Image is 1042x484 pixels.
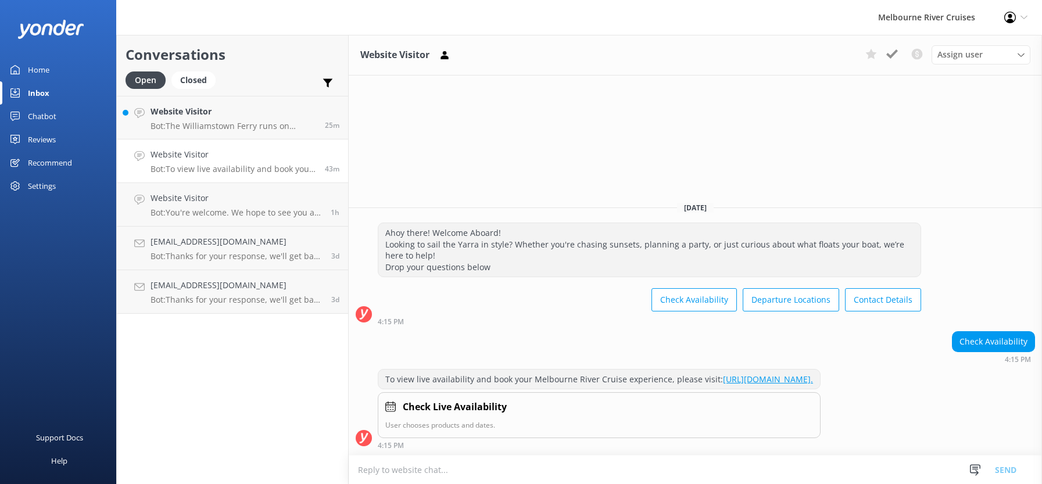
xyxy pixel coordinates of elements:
div: Home [28,58,49,81]
a: Website VisitorBot:You're welcome. We hope to see you at Melbourne River Cruises soon!1h [117,183,348,227]
div: Help [51,449,67,472]
p: User chooses products and dates. [385,420,813,431]
span: Oct 02 2025 05:12pm (UTC +11:00) Australia/Sydney [331,295,339,304]
span: Oct 06 2025 04:34pm (UTC +11:00) Australia/Sydney [325,120,339,130]
p: Bot: You're welcome. We hope to see you at Melbourne River Cruises soon! [151,207,322,218]
div: Settings [28,174,56,198]
h2: Conversations [126,44,339,66]
h4: [EMAIL_ADDRESS][DOMAIN_NAME] [151,279,323,292]
div: Oct 06 2025 04:15pm (UTC +11:00) Australia/Sydney [952,355,1035,363]
p: Bot: To view live availability and book your Melbourne River Cruise experience, please visit: [UR... [151,164,316,174]
h4: Website Visitor [151,105,316,118]
a: Website VisitorBot:To view live availability and book your Melbourne River Cruise experience, ple... [117,139,348,183]
a: Open [126,73,171,86]
img: yonder-white-logo.png [17,20,84,39]
a: [EMAIL_ADDRESS][DOMAIN_NAME]Bot:Thanks for your response, we'll get back to you as soon as we can... [117,270,348,314]
span: Assign user [937,48,983,61]
strong: 4:15 PM [378,442,404,449]
button: Check Availability [651,288,737,311]
div: Recommend [28,151,72,174]
div: Oct 06 2025 04:15pm (UTC +11:00) Australia/Sydney [378,317,921,325]
h4: Website Visitor [151,148,316,161]
p: Bot: Thanks for your response, we'll get back to you as soon as we can during opening hours. [151,295,323,305]
h3: Website Visitor [360,48,429,63]
p: Bot: Thanks for your response, we'll get back to you as soon as we can during opening hours. [151,251,323,261]
a: [EMAIL_ADDRESS][DOMAIN_NAME]Bot:Thanks for your response, we'll get back to you as soon as we can... [117,227,348,270]
div: Oct 06 2025 04:15pm (UTC +11:00) Australia/Sydney [378,441,821,449]
a: Closed [171,73,221,86]
strong: 4:15 PM [378,318,404,325]
span: Oct 06 2025 04:15pm (UTC +11:00) Australia/Sydney [325,164,339,174]
a: Website VisitorBot:The Williamstown Ferry runs on weekends, some public holidays, and daily durin... [117,96,348,139]
div: Support Docs [36,426,83,449]
span: Oct 02 2025 05:33pm (UTC +11:00) Australia/Sydney [331,251,339,261]
div: Closed [171,71,216,89]
strong: 4:15 PM [1005,356,1031,363]
div: Reviews [28,128,56,151]
h4: Check Live Availability [403,400,507,415]
span: [DATE] [677,203,714,213]
button: Contact Details [845,288,921,311]
span: Oct 06 2025 03:34pm (UTC +11:00) Australia/Sydney [331,207,339,217]
div: Open [126,71,166,89]
div: Ahoy there! Welcome Aboard! Looking to sail the Yarra in style? Whether you're chasing sunsets, p... [378,223,921,277]
div: Inbox [28,81,49,105]
div: Assign User [932,45,1030,64]
h4: Website Visitor [151,192,322,205]
h4: [EMAIL_ADDRESS][DOMAIN_NAME] [151,235,323,248]
p: Bot: The Williamstown Ferry runs on weekends, some public holidays, and daily during summer and s... [151,121,316,131]
a: [URL][DOMAIN_NAME]. [723,374,813,385]
div: Chatbot [28,105,56,128]
div: To view live availability and book your Melbourne River Cruise experience, please visit: [378,370,820,389]
div: Check Availability [953,332,1034,352]
button: Departure Locations [743,288,839,311]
